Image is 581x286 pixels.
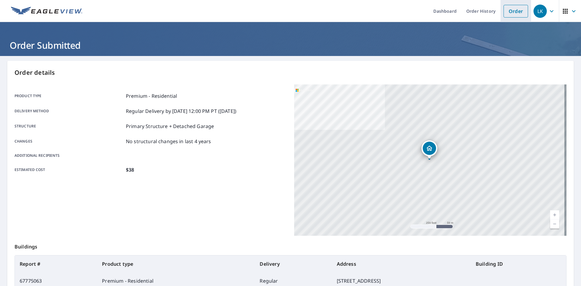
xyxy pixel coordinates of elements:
[126,107,236,115] p: Regular Delivery by [DATE] 12:00 PM PT ([DATE])
[126,123,214,130] p: Primary Structure + Detached Garage
[15,92,123,100] p: Product type
[255,255,332,272] th: Delivery
[15,166,123,173] p: Estimated cost
[97,255,255,272] th: Product type
[126,138,211,145] p: No structural changes in last 4 years
[126,92,177,100] p: Premium - Residential
[332,255,471,272] th: Address
[550,210,559,219] a: Current Level 17, Zoom In
[422,140,437,159] div: Dropped pin, building 1, Residential property, 799 Waterton Dr Westerville, OH 43081
[15,255,97,272] th: Report #
[533,5,547,18] div: LK
[471,255,566,272] th: Building ID
[7,39,574,51] h1: Order Submitted
[11,7,82,16] img: EV Logo
[15,138,123,145] p: Changes
[15,68,566,77] p: Order details
[15,153,123,158] p: Additional recipients
[504,5,528,18] a: Order
[15,123,123,130] p: Structure
[15,107,123,115] p: Delivery method
[15,236,566,255] p: Buildings
[550,219,559,228] a: Current Level 17, Zoom Out
[126,166,134,173] p: $38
